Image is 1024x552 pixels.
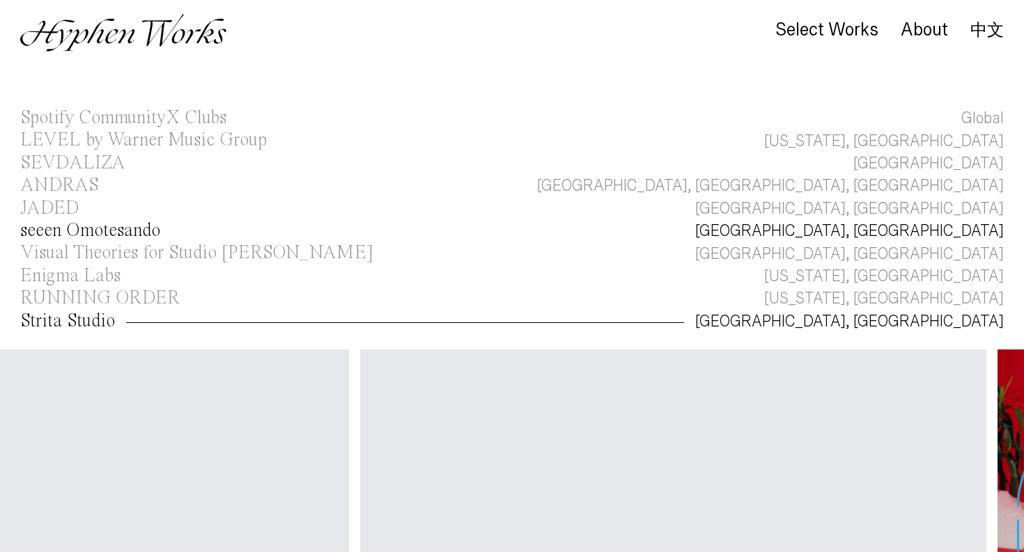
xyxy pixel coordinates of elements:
[20,109,226,127] div: Spotify CommunityX Clubs
[20,312,115,331] div: Strita Studio
[537,175,1004,197] div: [GEOGRAPHIC_DATA], [GEOGRAPHIC_DATA], [GEOGRAPHIC_DATA]
[775,23,878,38] a: Select Works
[764,265,1004,287] div: [US_STATE], [GEOGRAPHIC_DATA]
[764,130,1004,152] div: [US_STATE], [GEOGRAPHIC_DATA]
[20,244,373,262] div: Visual Theories for Studio [PERSON_NAME]
[20,14,226,52] img: Hyphen Works
[764,287,1004,310] div: [US_STATE], [GEOGRAPHIC_DATA]
[20,131,267,150] div: LEVEL by Warner Music Group
[20,221,160,240] div: seeen Omotesando
[20,267,121,285] div: Enigma Labs
[961,107,1004,129] div: Global
[20,154,125,173] div: SEVDALIZA
[901,23,948,38] a: About
[20,176,99,195] div: ANDRAS
[775,20,878,40] div: Select Works
[20,289,180,308] div: RUNNING ORDER
[695,198,1004,220] div: [GEOGRAPHIC_DATA], [GEOGRAPHIC_DATA]
[695,243,1004,265] div: [GEOGRAPHIC_DATA], [GEOGRAPHIC_DATA]
[20,199,79,218] div: JADED
[901,20,948,40] div: About
[695,220,1004,242] div: [GEOGRAPHIC_DATA], [GEOGRAPHIC_DATA]
[695,310,1004,333] div: [GEOGRAPHIC_DATA], [GEOGRAPHIC_DATA]
[970,22,1004,38] a: 中文
[853,152,1004,175] div: [GEOGRAPHIC_DATA]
